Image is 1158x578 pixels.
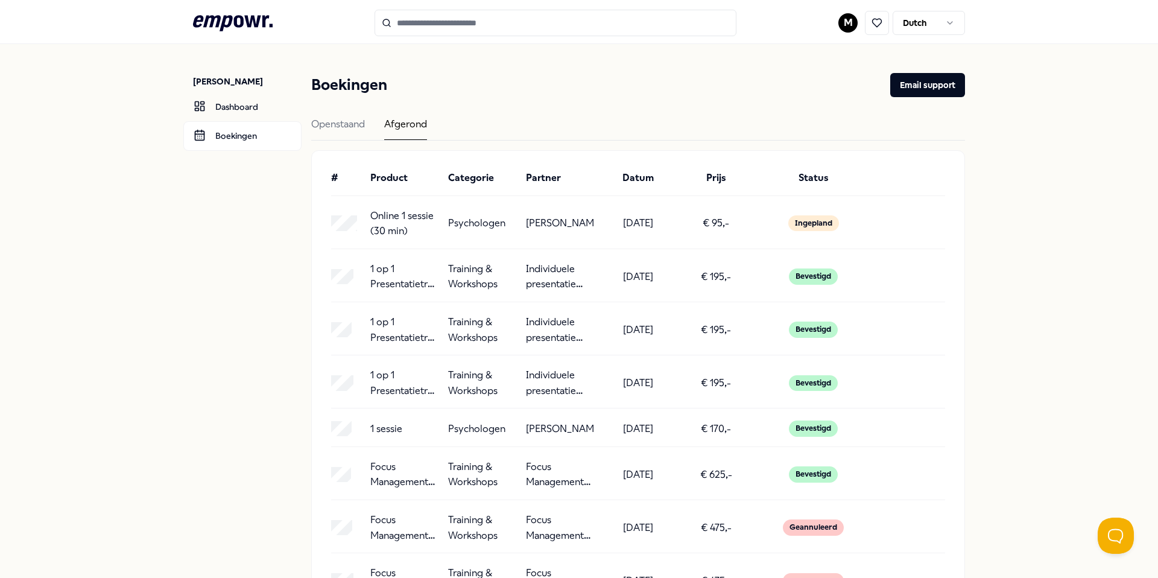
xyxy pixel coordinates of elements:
[193,75,302,87] p: [PERSON_NAME]
[838,13,858,33] button: M
[623,322,653,338] p: [DATE]
[623,375,653,391] p: [DATE]
[448,512,516,543] p: Training & Workshops
[375,10,736,36] input: Search for products, categories or subcategories
[526,421,594,437] p: [PERSON_NAME]
[789,375,838,391] div: Bevestigd
[623,269,653,285] p: [DATE]
[526,459,594,490] p: Focus Management Training
[370,170,438,186] div: Product
[370,512,438,543] p: Focus Management Training - Online
[370,208,438,239] p: Online 1 sessie (30 min)
[526,367,594,398] p: Individuele presentatie training
[526,512,594,543] p: Focus Management Training
[789,268,838,284] div: Bevestigd
[701,322,731,338] p: € 195,-
[448,314,516,345] p: Training & Workshops
[700,467,732,483] p: € 625,-
[331,170,361,186] div: #
[183,121,302,150] a: Boekingen
[701,375,731,391] p: € 195,-
[448,421,505,437] p: Psychologen
[789,466,838,482] div: Bevestigd
[448,459,516,490] p: Training & Workshops
[526,215,594,231] p: [PERSON_NAME]
[682,170,750,186] div: Prijs
[788,215,839,231] div: Ingepland
[311,73,387,97] h1: Boekingen
[370,367,438,398] p: 1 op 1 Presentatietraining sessie
[448,261,516,292] p: Training & Workshops
[604,170,672,186] div: Datum
[526,314,594,345] p: Individuele presentatie training
[703,215,729,231] p: € 95,-
[701,421,731,437] p: € 170,-
[370,261,438,292] p: 1 op 1 Presentatietraining sessie
[623,520,653,536] p: [DATE]
[760,170,867,186] div: Status
[1098,518,1134,554] iframe: Help Scout Beacon - Open
[448,170,516,186] div: Categorie
[370,314,438,345] p: 1 op 1 Presentatietraining sessie
[623,467,653,483] p: [DATE]
[701,520,732,536] p: € 475,-
[311,116,365,140] div: Openstaand
[526,170,594,186] div: Partner
[701,269,731,285] p: € 195,-
[526,261,594,292] p: Individuele presentatie training
[623,215,653,231] p: [DATE]
[783,519,844,535] div: Geannuleerd
[370,459,438,490] p: Focus Management Training - Op locatie
[370,421,402,437] p: 1 sessie
[789,322,838,337] div: Bevestigd
[789,421,838,436] div: Bevestigd
[448,215,505,231] p: Psychologen
[623,421,653,437] p: [DATE]
[183,92,302,121] a: Dashboard
[384,116,427,140] div: Afgerond
[890,73,965,97] button: Email support
[448,367,516,398] p: Training & Workshops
